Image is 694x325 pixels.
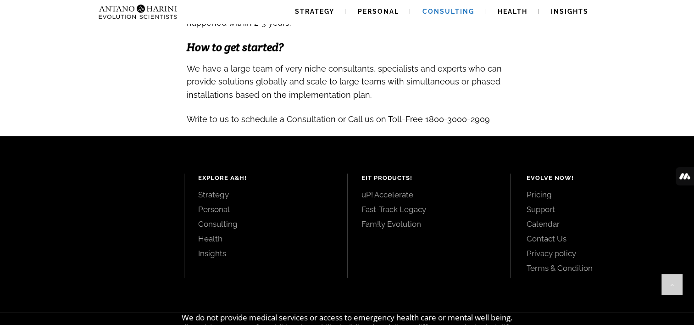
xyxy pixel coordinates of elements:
[187,40,283,54] span: How to get started?
[361,174,497,183] h4: EIT Products!
[498,8,527,15] span: Health
[198,190,333,200] a: Strategy
[187,114,490,124] span: Write to us to schedule a Consultation or Call us on Toll-Free 1800-3000-2909
[198,204,333,214] a: Personal
[198,234,333,244] a: Health
[358,8,399,15] span: Personal
[422,8,474,15] span: Consulting
[527,234,673,244] a: Contact Us
[527,174,673,183] h4: Evolve Now!
[198,174,333,183] h4: Explore A&H!
[527,190,673,200] a: Pricing
[361,219,497,229] a: Fam!ly Evolution
[198,248,333,258] a: Insights
[361,204,497,214] a: Fast-Track Legacy
[198,219,333,229] a: Consulting
[361,190,497,200] a: uP! Accelerate
[527,263,673,273] a: Terms & Condition
[295,8,334,15] span: Strategy
[527,248,673,258] a: Privacy policy
[527,204,673,214] a: Support
[527,219,673,229] a: Calendar
[187,64,502,99] span: We have a large team of very niche consultants, specialists and experts who can provide solutions...
[551,8,589,15] span: Insights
